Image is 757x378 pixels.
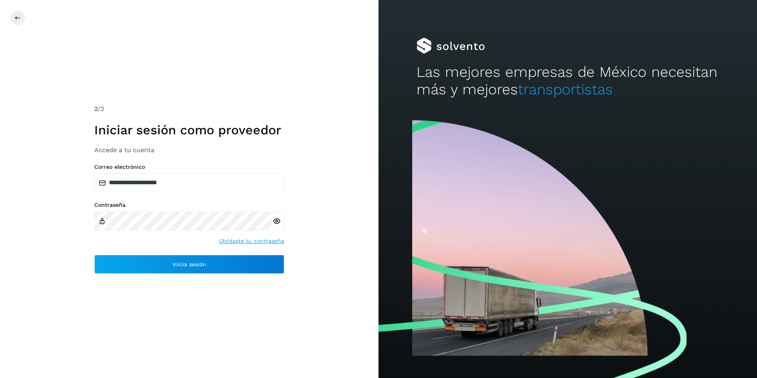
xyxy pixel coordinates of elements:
[94,104,284,114] div: /2
[94,122,284,137] h1: Iniciar sesión como proveedor
[94,202,284,208] label: Contraseña
[94,164,284,170] label: Correo electrónico
[94,105,98,113] span: 2
[219,237,284,245] a: Olvidaste tu contraseña
[94,255,284,274] button: Inicia sesión
[417,63,719,99] h2: Las mejores empresas de México necesitan más y mejores
[94,146,284,154] h3: Accede a tu cuenta
[518,81,613,98] span: transportistas
[173,262,206,267] span: Inicia sesión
